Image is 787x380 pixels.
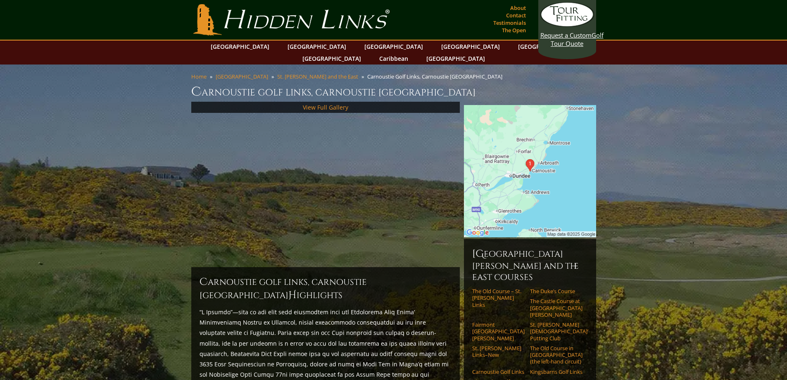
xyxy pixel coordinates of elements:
span: H [288,289,297,302]
a: [GEOGRAPHIC_DATA] [437,41,504,53]
a: Contact [504,10,528,21]
a: St. [PERSON_NAME] Links–New [472,345,525,358]
a: Home [191,73,207,80]
a: [GEOGRAPHIC_DATA] [283,41,350,53]
h2: Carnoustie Golf Links, Carnoustie [GEOGRAPHIC_DATA] ighlights [200,275,452,302]
a: The Old Course – St. [PERSON_NAME] Links [472,288,525,308]
a: [GEOGRAPHIC_DATA] [360,41,427,53]
a: [GEOGRAPHIC_DATA] [216,73,268,80]
a: Request a CustomGolf Tour Quote [540,2,594,48]
h1: Carnoustie Golf Links, Carnoustie [GEOGRAPHIC_DATA] [191,84,596,100]
a: Fairmont [GEOGRAPHIC_DATA][PERSON_NAME] [472,321,525,342]
a: The Open [500,24,528,36]
a: St. [PERSON_NAME] [DEMOGRAPHIC_DATA]’ Putting Club [530,321,583,342]
li: Carnoustie Golf Links, Carnoustie [GEOGRAPHIC_DATA] [367,73,506,80]
a: About [508,2,528,14]
a: Testimonials [491,17,528,29]
a: St. [PERSON_NAME] and the East [277,73,358,80]
a: Kingsbarns Golf Links [530,368,583,375]
h6: [GEOGRAPHIC_DATA][PERSON_NAME] and the East Courses [472,247,588,283]
a: Caribbean [375,53,412,65]
span: Request a Custom [540,31,592,39]
a: [GEOGRAPHIC_DATA] [422,53,489,65]
a: Carnoustie Golf Links [472,368,525,375]
img: Google Map of Carnoustie Golf Centre, Links Parade, Carnoustie DD7 7JE, United Kingdom [464,105,596,237]
a: The Castle Course at [GEOGRAPHIC_DATA][PERSON_NAME] [530,298,583,318]
a: View Full Gallery [303,103,348,111]
a: [GEOGRAPHIC_DATA] [207,41,273,53]
a: The Duke’s Course [530,288,583,294]
a: [GEOGRAPHIC_DATA] [298,53,365,65]
a: The Old Course in [GEOGRAPHIC_DATA] (the left-hand circuit) [530,345,583,365]
a: [GEOGRAPHIC_DATA] [514,41,581,53]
